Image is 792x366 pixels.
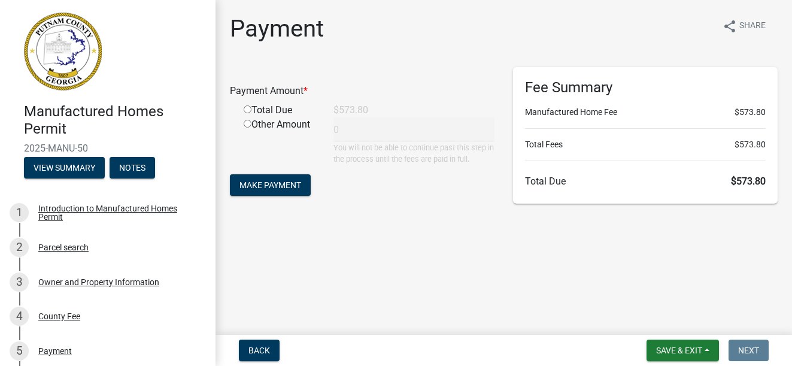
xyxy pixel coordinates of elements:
div: 1 [10,203,29,222]
div: Payment [38,347,72,355]
div: County Fee [38,312,80,320]
span: Make Payment [239,180,301,190]
h1: Payment [230,14,324,43]
div: 4 [10,307,29,326]
li: Total Fees [525,138,766,151]
h4: Manufactured Homes Permit [24,103,206,138]
div: Total Due [235,103,324,117]
span: $573.80 [735,106,766,119]
span: $573.80 [731,176,766,187]
button: Next [729,340,769,361]
div: Owner and Property Information [38,278,159,286]
img: Putnam County, Georgia [24,13,102,90]
span: $573.80 [735,138,766,151]
span: Back [248,346,270,355]
div: 3 [10,273,29,292]
div: Payment Amount [221,84,504,98]
div: Parcel search [38,243,89,252]
button: View Summary [24,157,105,179]
i: share [723,19,737,34]
span: 2025-MANU-50 [24,143,192,154]
div: Other Amount [235,117,324,165]
span: Save & Exit [656,346,702,355]
h6: Total Due [525,176,766,187]
wm-modal-confirm: Notes [110,164,155,173]
div: 5 [10,341,29,361]
button: Make Payment [230,174,311,196]
wm-modal-confirm: Summary [24,164,105,173]
button: shareShare [713,14,775,38]
h6: Fee Summary [525,79,766,96]
li: Manufactured Home Fee [525,106,766,119]
span: Share [739,19,766,34]
button: Back [239,340,280,361]
div: Introduction to Manufactured Homes Permit [38,204,196,221]
div: 2 [10,238,29,257]
span: Next [738,346,759,355]
button: Save & Exit [647,340,719,361]
button: Notes [110,157,155,179]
